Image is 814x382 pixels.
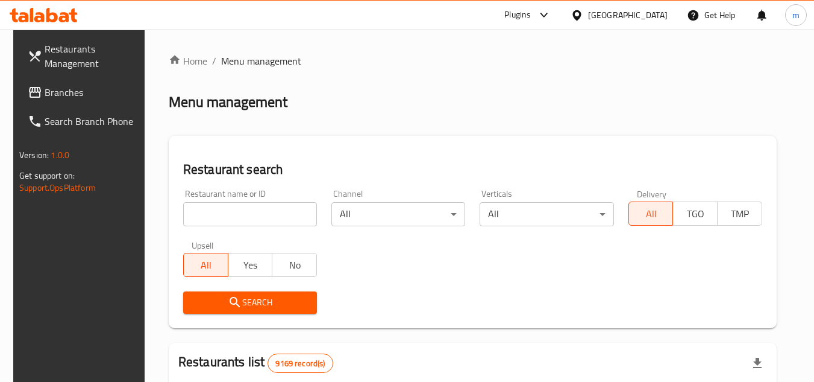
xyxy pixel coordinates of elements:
span: Branches [45,85,140,100]
div: Plugins [504,8,531,22]
span: All [634,205,669,223]
a: Support.OpsPlatform [19,180,96,196]
label: Delivery [637,189,667,198]
h2: Menu management [169,92,287,112]
button: Search [183,291,317,314]
button: TGO [672,202,718,226]
span: Search [193,295,307,310]
button: All [183,253,228,277]
label: Upsell [192,241,214,249]
span: Get support on: [19,168,75,183]
a: Branches [18,78,149,107]
a: Restaurants Management [18,34,149,78]
span: Menu management [221,54,301,68]
li: / [212,54,216,68]
nav: breadcrumb [169,54,777,68]
span: TGO [678,205,713,223]
span: Yes [233,256,268,274]
a: Search Branch Phone [18,107,149,136]
span: 1.0.0 [51,147,69,163]
span: Version: [19,147,49,163]
span: All [189,256,224,274]
a: Home [169,54,207,68]
span: TMP [722,205,757,223]
div: [GEOGRAPHIC_DATA] [588,8,668,22]
span: m [792,8,800,22]
button: All [628,202,674,226]
div: Total records count [268,354,333,373]
span: 9169 record(s) [268,358,332,369]
div: All [331,202,465,226]
span: No [277,256,312,274]
button: TMP [717,202,762,226]
div: All [480,202,613,226]
div: Export file [743,349,772,378]
input: Search for restaurant name or ID.. [183,202,317,226]
button: Yes [228,253,273,277]
h2: Restaurants list [178,353,333,373]
span: Search Branch Phone [45,114,140,129]
span: Restaurants Management [45,42,140,71]
h2: Restaurant search [183,161,762,179]
button: No [272,253,317,277]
